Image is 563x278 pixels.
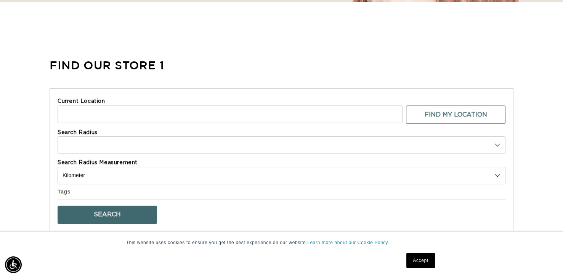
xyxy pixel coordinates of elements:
[58,189,71,195] label: Tags
[58,129,505,136] label: Search Radius
[126,239,437,246] p: This website uses cookies to ensure you get the best experience on our website.
[406,105,505,123] button: Find My Location
[5,256,22,273] div: Accessibility Menu
[50,57,164,73] h1: Find Our Store 1
[406,253,435,268] a: Accept
[307,240,389,245] a: Learn more about our Cookie Policy.
[58,205,157,224] button: Search
[58,98,505,105] label: Current Location
[58,159,505,167] label: Search Radius Measurement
